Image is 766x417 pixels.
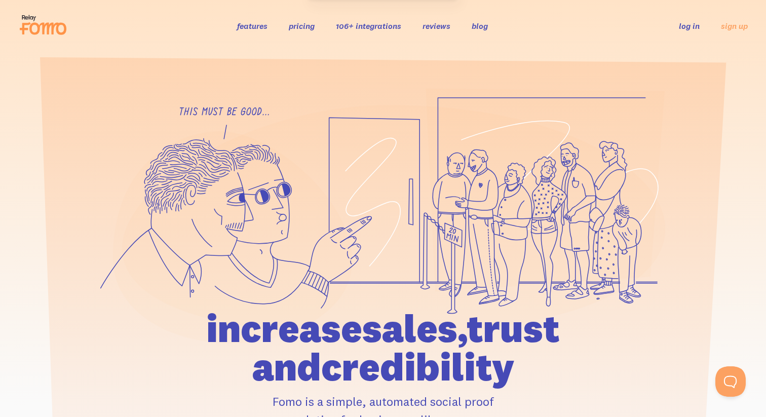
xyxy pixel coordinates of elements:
[715,366,746,397] iframe: Help Scout Beacon - Open
[148,309,618,386] h1: increase sales, trust and credibility
[336,21,401,31] a: 106+ integrations
[237,21,267,31] a: features
[423,21,450,31] a: reviews
[289,21,315,31] a: pricing
[679,21,700,31] a: log in
[472,21,488,31] a: blog
[721,21,748,31] a: sign up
